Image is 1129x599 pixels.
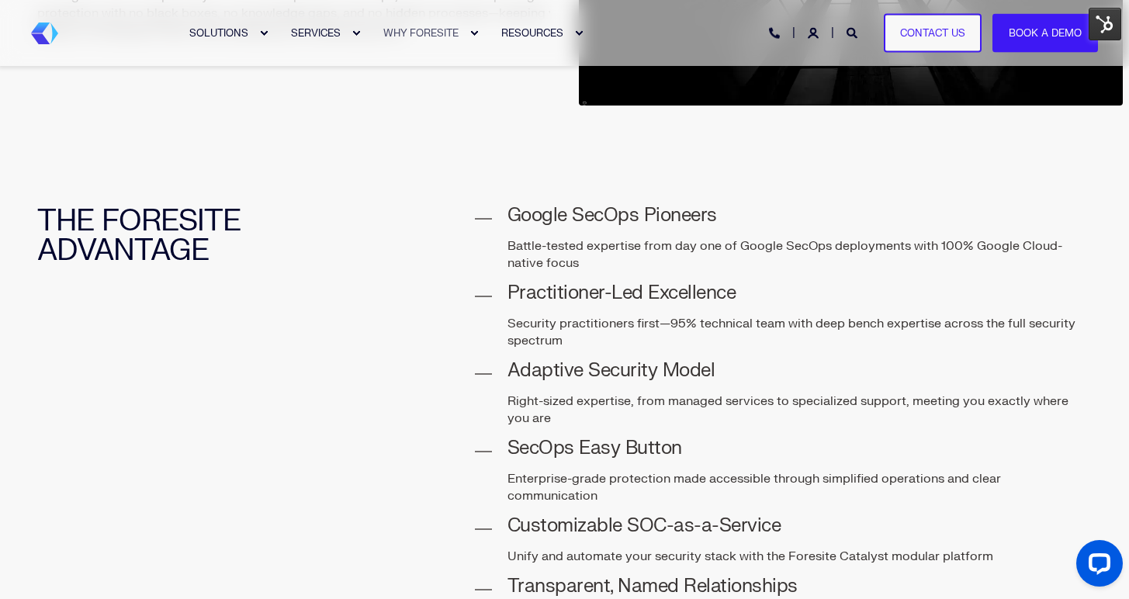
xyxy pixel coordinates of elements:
a: Login [808,26,822,39]
div: Expand RESOURCES [574,29,584,38]
iframe: LiveChat chat widget [1064,534,1129,599]
h4: Transparent, Named Relationships [507,577,1093,596]
p: Security practitioners first—95% technical team with deep bench expertise across the full securit... [507,315,1093,349]
a: Back to Home [31,23,58,44]
a: Open Search [847,26,861,39]
h4: Adaptive Security Model [507,362,1093,380]
span: SecOps Easy Button [507,436,682,460]
p: Unify and automate your security stack with the Foresite Catalyst modular platform [507,548,1093,565]
img: HubSpot Tools Menu Toggle [1089,8,1121,40]
img: Foresite brand mark, a hexagon shape of blues with a directional arrow to the right hand side [31,23,58,44]
div: Expand SOLUTIONS [259,29,268,38]
a: Book a Demo [992,13,1098,53]
h4: Google SecOps Pioneers [507,206,1093,225]
a: Contact Us [884,13,982,53]
span: SOLUTIONS [189,26,248,39]
p: Battle-tested expertise from day one of Google SecOps deployments with 100% Google Cloud-native f... [507,237,1093,272]
h4: Customizable SOC-as-a-Service [507,517,1093,535]
div: Expand SERVICES [352,29,361,38]
p: Right-sized expertise, from managed services to specialized support, meeting you exactly where yo... [507,393,1093,427]
h4: Practitioner-Led Excellence [507,284,1093,303]
h2: THE FORESITE ADVANTAGE [37,206,340,265]
p: Enterprise-grade protection made accessible through simplified operations and clear communication [507,470,1093,504]
span: WHY FORESITE [383,26,459,39]
div: Expand WHY FORESITE [469,29,479,38]
span: RESOURCES [501,26,563,39]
